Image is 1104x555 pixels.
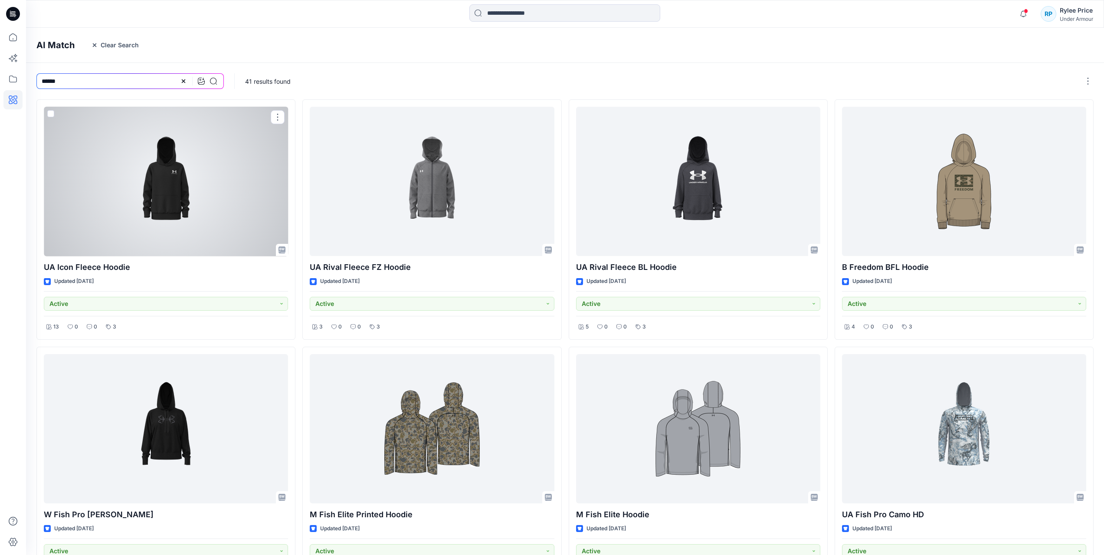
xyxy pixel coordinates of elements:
[319,322,323,332] p: 3
[310,509,554,521] p: M Fish Elite Printed Hoodie
[310,354,554,503] a: M Fish Elite Printed Hoodie
[842,509,1086,521] p: UA Fish Pro Camo HD
[576,107,820,256] a: UA Rival Fleece BL Hoodie
[586,524,626,533] p: Updated [DATE]
[852,322,855,332] p: 4
[310,107,554,256] a: UA Rival Fleece FZ Hoodie
[357,322,361,332] p: 0
[245,77,291,86] p: 41 results found
[85,38,144,52] button: Clear Search
[44,107,288,256] a: UA Icon Fleece Hoodie
[1041,6,1056,22] div: RP
[320,524,360,533] p: Updated [DATE]
[623,322,627,332] p: 0
[842,107,1086,256] a: B Freedom BFL Hoodie
[44,261,288,273] p: UA Icon Fleece Hoodie
[576,354,820,503] a: M Fish Elite Hoodie
[909,322,912,332] p: 3
[94,322,97,332] p: 0
[320,277,360,286] p: Updated [DATE]
[53,322,59,332] p: 13
[36,40,75,50] h4: AI Match
[377,322,380,332] p: 3
[1060,16,1093,22] div: Under Armour
[44,354,288,503] a: W Fish Pro Terry Hoodie
[852,524,892,533] p: Updated [DATE]
[44,509,288,521] p: W Fish Pro [PERSON_NAME]
[54,277,94,286] p: Updated [DATE]
[642,322,646,332] p: 3
[586,322,589,332] p: 5
[604,322,608,332] p: 0
[54,524,94,533] p: Updated [DATE]
[576,261,820,273] p: UA Rival Fleece BL Hoodie
[113,322,116,332] p: 3
[842,261,1086,273] p: B Freedom BFL Hoodie
[338,322,342,332] p: 0
[586,277,626,286] p: Updated [DATE]
[1060,5,1093,16] div: Rylee Price
[75,322,78,332] p: 0
[576,509,820,521] p: M Fish Elite Hoodie
[842,354,1086,503] a: UA Fish Pro Camo HD
[871,322,874,332] p: 0
[890,322,893,332] p: 0
[310,261,554,273] p: UA Rival Fleece FZ Hoodie
[852,277,892,286] p: Updated [DATE]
